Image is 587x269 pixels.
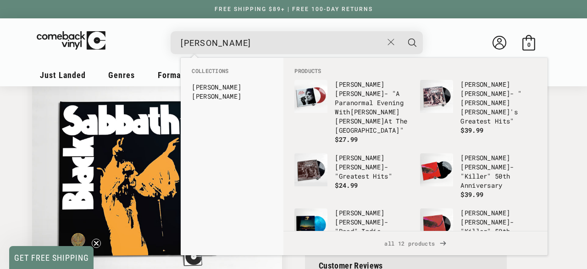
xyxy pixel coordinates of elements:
a: Alice Cooper - "Killer" 50th Anniversary [PERSON_NAME] [PERSON_NAME]- "Killer" 50th Anniversary $... [420,153,537,199]
a: all 12 products [283,231,548,255]
li: products: Alice Cooper - "Killer" 50th Anniversary 829421225676 [415,204,541,268]
b: [PERSON_NAME] [335,89,384,98]
li: products: Alice Cooper - "Greatest Hits" [290,149,415,202]
li: products: Alice Cooper - "Alice Cooper's Greatest Hits" [415,75,541,140]
b: [PERSON_NAME] [460,218,510,226]
img: Alice Cooper - "Alice Cooper's Greatest Hits" [420,80,453,113]
li: Collections [187,67,277,80]
span: Just Landed [40,70,86,80]
li: products: Alice Cooper - "Killer" 50th Anniversary [415,149,541,204]
li: products: Alice Cooper - "Road" Indie Exclusive [290,204,415,259]
b: [PERSON_NAME] [335,80,384,89]
p: - "A Paranormal Evening With At The [GEOGRAPHIC_DATA]" [335,80,411,135]
a: Alice Cooper - "A Paranormal Evening With Alice Cooper At The Olympia Paris" [PERSON_NAME] [PERSO... [294,80,411,144]
p: - "Killer" 50th Anniversary [460,153,537,190]
img: Alice Cooper - "Killer" 50th Anniversary 829421225676 [420,208,453,241]
a: Alice Cooper - "Alice Cooper's Greatest Hits" [PERSON_NAME] [PERSON_NAME]- "[PERSON_NAME] [PERSON... [420,80,537,135]
a: [PERSON_NAME] [PERSON_NAME] [192,83,272,101]
b: [PERSON_NAME] [460,107,510,116]
b: [PERSON_NAME] [460,98,510,107]
p: - "Greatest Hits" [335,153,411,181]
span: GET FREE SHIPPING [14,253,89,263]
b: [PERSON_NAME] [335,153,384,162]
button: Close teaser [92,239,101,248]
span: $24.99 [335,181,358,190]
b: [PERSON_NAME] [460,163,510,171]
div: View All [283,231,548,255]
li: Products [290,67,541,75]
div: GET FREE SHIPPINGClose teaser [9,246,94,269]
li: products: Alice Cooper - "A Paranormal Evening With Alice Cooper At The Olympia Paris" [290,75,415,149]
span: $39.99 [460,190,483,199]
div: Products [283,58,548,231]
img: Alice Cooper - "Greatest Hits" [294,153,327,186]
span: Formats [158,70,188,80]
b: [PERSON_NAME] [350,107,400,116]
b: [PERSON_NAME] [335,117,384,125]
img: Alice Cooper - "A Paranormal Evening With Alice Cooper At The Olympia Paris" [294,80,327,113]
a: Alice Cooper - "Greatest Hits" [PERSON_NAME] [PERSON_NAME]- "Greatest Hits" $24.99 [294,153,411,197]
p: - "Road" Indie Exclusive [335,208,411,245]
a: Alice Cooper - "Killer" 50th Anniversary 829421225676 [PERSON_NAME] [PERSON_NAME]- "Killer" 50th ... [420,208,537,263]
div: Search [171,31,423,54]
b: [PERSON_NAME] [192,92,241,101]
b: [PERSON_NAME] [460,153,510,162]
b: [PERSON_NAME] [192,83,241,91]
input: When autocomplete results are available use up and down arrows to review and enter to select [181,34,383,52]
a: FREE SHIPPING $89+ | FREE 100-DAY RETURNS [205,6,382,12]
button: Close [383,32,400,52]
b: [PERSON_NAME] [460,208,510,217]
div: Collections [181,58,283,108]
b: [PERSON_NAME] [335,218,384,226]
li: collections: Alice Cooper [187,80,277,104]
p: - "Killer" 50th Anniversary 829421225676 [460,208,537,254]
b: [PERSON_NAME] [460,89,510,98]
span: 0 [527,41,531,48]
span: Genres [108,70,135,80]
a: Alice Cooper - "Road" Indie Exclusive [PERSON_NAME] [PERSON_NAME]- "Road" Indie Exclusive $44.99 [294,208,411,254]
b: [PERSON_NAME] [460,80,510,89]
img: Alice Cooper - "Road" Indie Exclusive [294,208,327,241]
b: [PERSON_NAME] [335,163,384,171]
span: $39.99 [460,126,483,134]
img: Alice Cooper - "Killer" 50th Anniversary [420,153,453,186]
span: $27.99 [335,135,358,144]
span: all 12 products [291,231,540,255]
b: [PERSON_NAME] [335,208,384,217]
p: - " 's Greatest Hits" [460,80,537,126]
button: Search [401,31,424,54]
